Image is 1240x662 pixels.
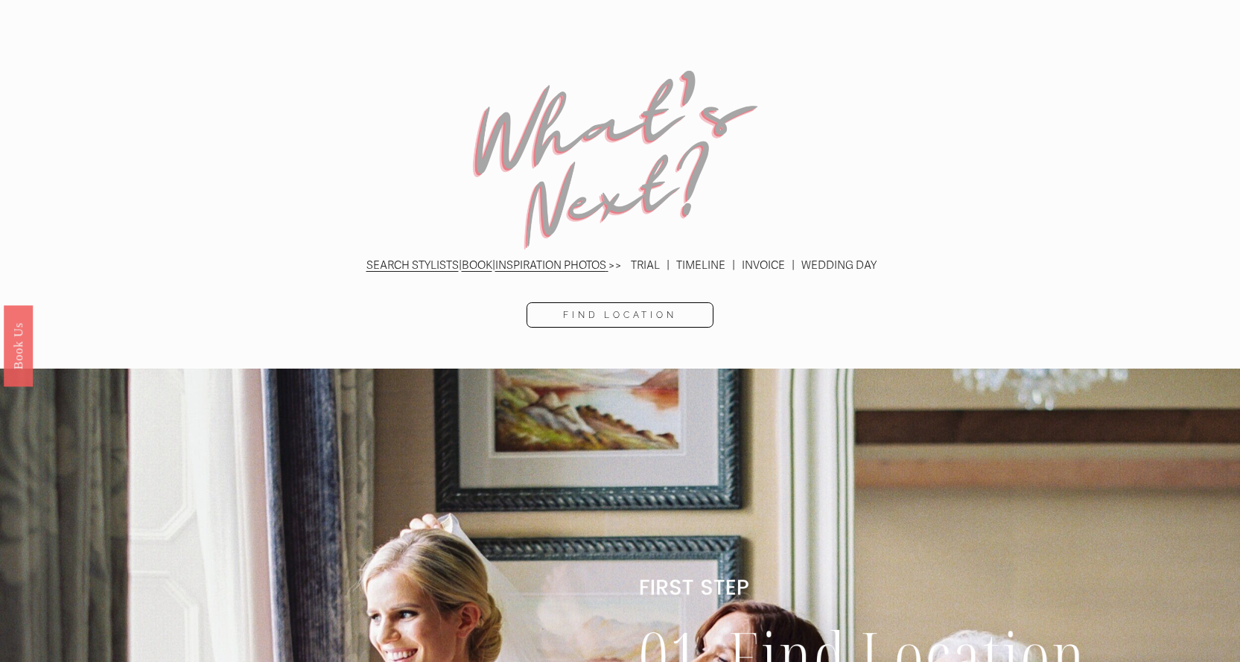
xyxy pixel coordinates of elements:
p: | | >> TRIAL | TIMELINE | INVOICE | WEDDING DAY [135,255,1104,276]
a: Book Us [4,305,33,386]
a: INSPIRATION PHOTOS [495,258,606,272]
a: BOOK [462,258,492,272]
a: SEARCH STYLISTS [366,258,459,272]
a: Find Location [527,302,714,328]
